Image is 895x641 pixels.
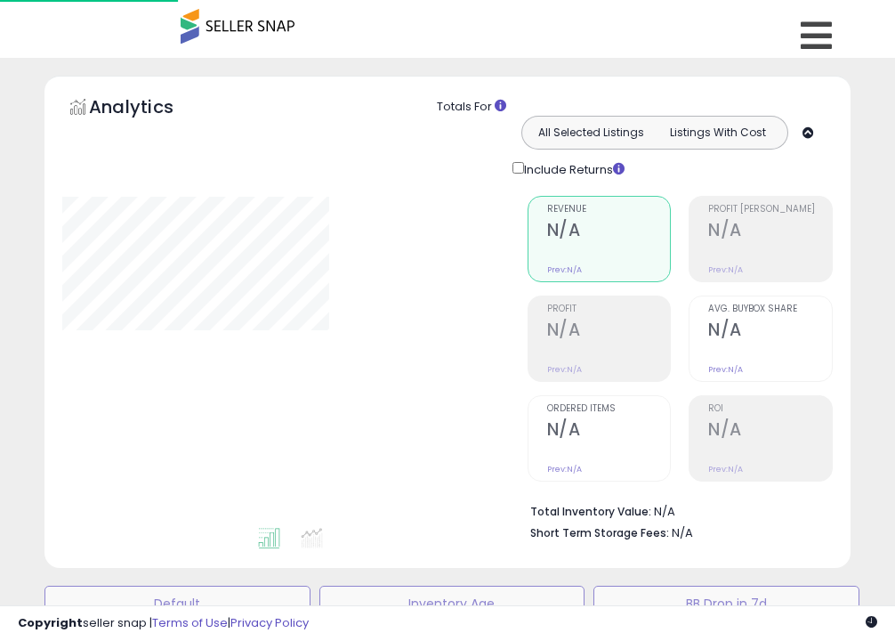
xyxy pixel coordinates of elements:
[547,464,582,475] small: Prev: N/A
[708,220,832,244] h2: N/A
[530,499,819,521] li: N/A
[230,614,309,631] a: Privacy Policy
[18,615,309,632] div: seller snap | |
[547,304,671,314] span: Profit
[530,504,651,519] b: Total Inventory Value:
[152,614,228,631] a: Terms of Use
[44,586,310,621] button: Default
[672,524,693,541] span: N/A
[708,404,832,414] span: ROI
[319,586,585,621] button: Inventory Age
[527,121,655,144] button: All Selected Listings
[547,264,582,275] small: Prev: N/A
[708,419,832,443] h2: N/A
[708,264,743,275] small: Prev: N/A
[547,320,671,344] h2: N/A
[547,419,671,443] h2: N/A
[654,121,782,144] button: Listings With Cost
[530,525,669,540] b: Short Term Storage Fees:
[708,304,832,314] span: Avg. Buybox Share
[593,586,859,621] button: BB Drop in 7d
[547,364,582,375] small: Prev: N/A
[547,205,671,215] span: Revenue
[89,94,208,124] h5: Analytics
[18,614,83,631] strong: Copyright
[499,158,646,179] div: Include Returns
[708,205,832,215] span: Profit [PERSON_NAME]
[708,320,832,344] h2: N/A
[437,99,837,116] div: Totals For
[547,220,671,244] h2: N/A
[708,364,743,375] small: Prev: N/A
[708,464,743,475] small: Prev: N/A
[547,404,671,414] span: Ordered Items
